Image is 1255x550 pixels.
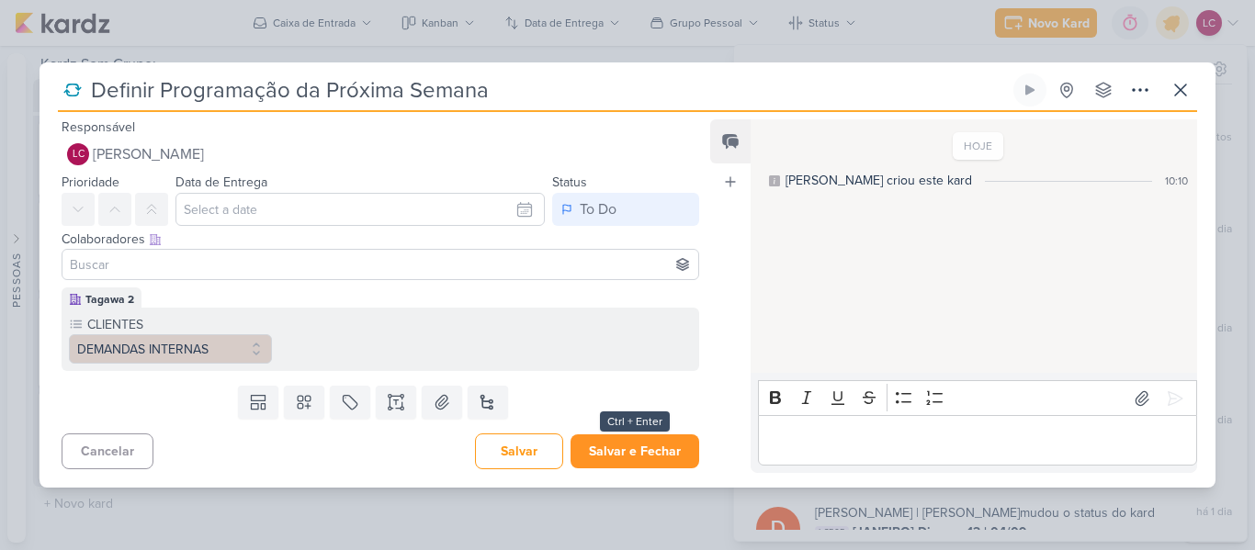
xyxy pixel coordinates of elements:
div: Laís Costa [67,143,89,165]
div: Editor editing area: main [758,415,1197,466]
div: Tagawa 2 [85,291,134,308]
div: Colaboradores [62,230,699,249]
button: Cancelar [62,433,153,469]
label: Prioridade [62,174,119,190]
span: [PERSON_NAME] [93,143,204,165]
button: To Do [552,193,699,226]
div: Editor toolbar [758,380,1197,416]
label: CLIENTES [85,315,272,334]
input: Buscar [66,253,695,275]
button: Salvar [475,433,563,469]
input: Kard Sem Título [85,73,1010,107]
div: To Do [580,198,616,220]
div: 10:10 [1165,173,1188,189]
div: Ligar relógio [1023,83,1037,97]
button: Salvar e Fechar [571,434,699,468]
label: Responsável [62,119,135,135]
label: Data de Entrega [175,174,267,190]
p: LC [73,150,85,160]
button: DEMANDAS INTERNAS [69,334,272,364]
div: Ctrl + Enter [600,411,670,432]
button: LC [PERSON_NAME] [62,138,699,171]
label: Status [552,174,587,190]
input: Select a date [175,193,545,226]
div: [PERSON_NAME] criou este kard [786,171,972,190]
